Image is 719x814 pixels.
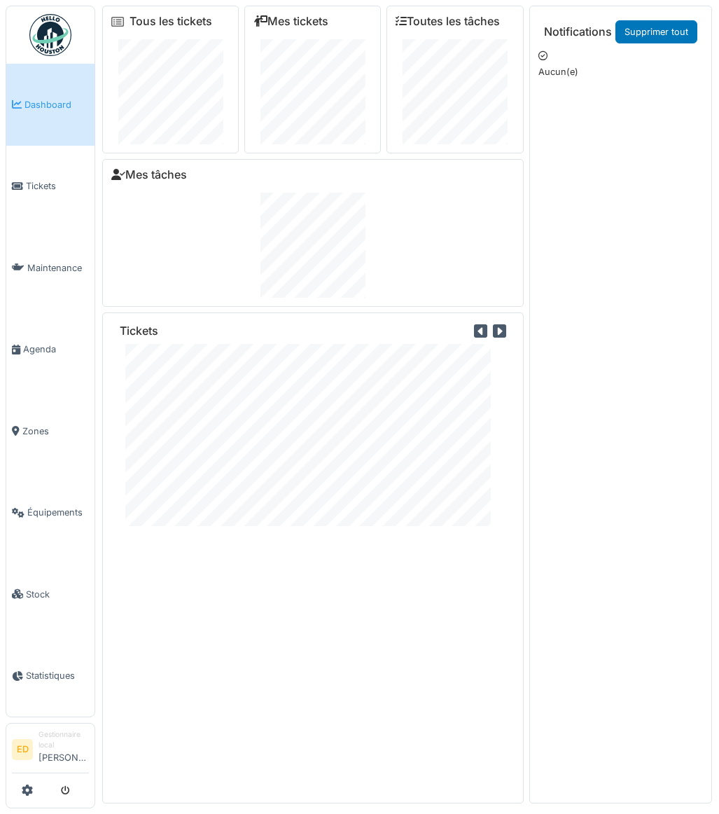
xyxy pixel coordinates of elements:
a: Équipements [6,472,95,554]
p: Aucun(e) [538,65,703,78]
span: Zones [22,425,89,438]
span: Agenda [23,343,89,356]
a: Zones [6,390,95,472]
a: Supprimer tout [615,20,697,43]
a: Statistiques [6,635,95,717]
a: Mes tâches [111,168,187,181]
a: Stock [6,553,95,635]
a: Mes tickets [253,15,328,28]
h6: Notifications [544,25,612,39]
span: Stock [26,588,89,601]
span: Maintenance [27,261,89,275]
h6: Tickets [120,324,158,338]
span: Équipements [27,506,89,519]
span: Statistiques [26,669,89,682]
a: Toutes les tâches [396,15,500,28]
a: Maintenance [6,227,95,309]
img: Badge_color-CXgf-gQk.svg [29,14,71,56]
a: Agenda [6,309,95,391]
a: Dashboard [6,64,95,146]
span: Tickets [26,179,89,193]
span: Dashboard [25,98,89,111]
a: Tous les tickets [130,15,212,28]
a: ED Gestionnaire local[PERSON_NAME] [12,729,89,773]
div: Gestionnaire local [39,729,89,751]
li: ED [12,739,33,760]
a: Tickets [6,146,95,228]
li: [PERSON_NAME] [39,729,89,770]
